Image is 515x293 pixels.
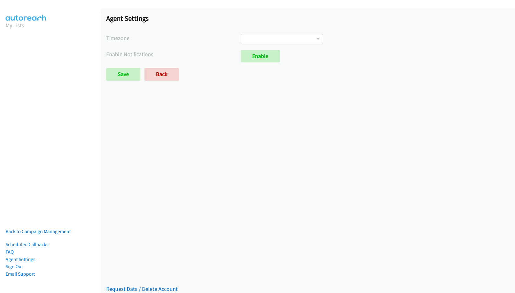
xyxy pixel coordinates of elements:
input: Save [106,68,140,80]
a: Sign Out [6,264,23,269]
a: Email Support [6,271,35,277]
a: FAQ [6,249,14,255]
a: My Lists [6,22,24,29]
a: Agent Settings [6,256,35,262]
a: Request Data / Delete Account [106,285,178,292]
a: Scheduled Callbacks [6,241,48,247]
a: Back [144,68,179,80]
a: Back to Campaign Management [6,228,71,234]
label: Enable Notifications [106,50,241,58]
label: Timezone [106,34,241,42]
h1: Agent Settings [106,14,509,23]
a: Enable [241,50,280,62]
